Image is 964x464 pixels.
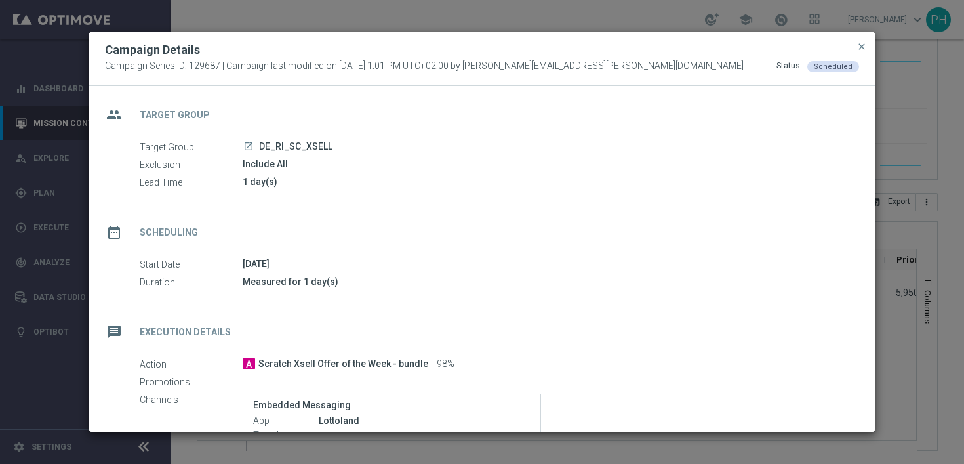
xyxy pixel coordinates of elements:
span: 98% [437,358,454,370]
span: Scheduled [814,62,853,71]
p: Inbox/DE_ALL__SCXSELL_BD_251022__NVIP_RI_TAC_SC [319,430,531,453]
label: Start Date [140,259,243,270]
div: Measured for 1 day(s) [243,275,849,288]
div: Lottoland [319,414,531,427]
label: Promotions [140,376,243,388]
label: App [253,415,319,427]
label: Target Group [140,141,243,153]
span: DE_RI_SC_XSELL [259,141,332,153]
colored-tag: Scheduled [807,60,859,71]
label: Channels [140,394,243,406]
label: Duration [140,276,243,288]
label: Lead Time [140,177,243,188]
h2: Execution Details [140,326,231,339]
label: Template [253,430,319,442]
div: 1 day(s) [243,175,849,188]
div: [DATE] [243,257,849,270]
h2: Scheduling [140,226,198,239]
h2: Target Group [140,109,210,121]
i: group [102,103,126,127]
label: Embedded Messaging [253,400,531,411]
label: Exclusion [140,159,243,171]
label: Action [140,358,243,370]
span: Scratch Xsell Offer of the Week - bundle [258,358,428,370]
span: Campaign Series ID: 129687 | Campaign last modified on [DATE] 1:01 PM UTC+02:00 by [PERSON_NAME][... [105,60,744,72]
span: close [856,41,867,52]
div: Status: [776,60,802,72]
div: Include All [243,158,849,171]
i: message [102,320,126,344]
h2: Campaign Details [105,42,200,58]
i: launch [243,141,254,152]
a: launch [243,141,254,153]
i: date_range [102,221,126,244]
span: A [243,358,255,369]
